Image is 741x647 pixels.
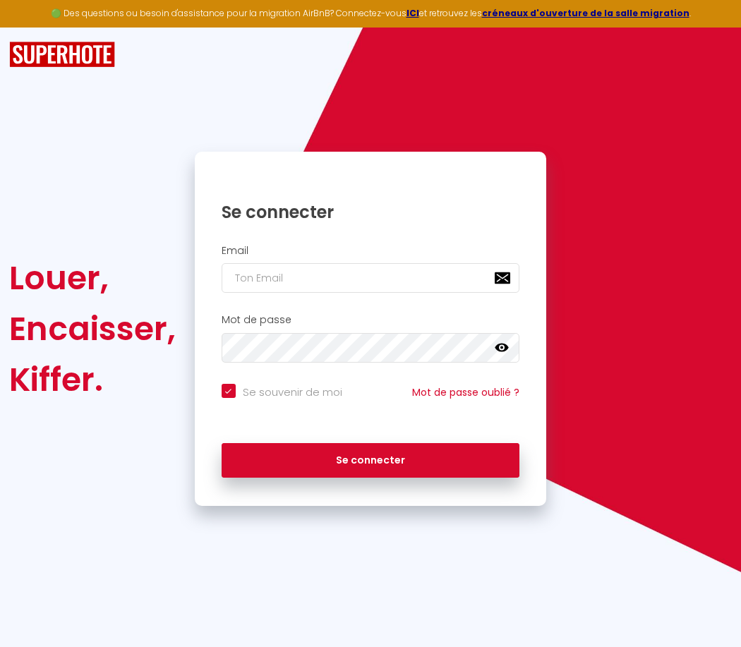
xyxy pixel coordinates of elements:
div: Louer, [9,253,176,303]
div: Encaisser, [9,303,176,354]
a: Mot de passe oublié ? [412,385,519,399]
a: ICI [406,7,419,19]
a: créneaux d'ouverture de la salle migration [482,7,689,19]
input: Ton Email [222,263,520,293]
button: Se connecter [222,443,520,478]
img: SuperHote logo [9,42,115,68]
h2: Mot de passe [222,314,520,326]
h2: Email [222,245,520,257]
h1: Se connecter [222,201,520,223]
div: Kiffer. [9,354,176,405]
